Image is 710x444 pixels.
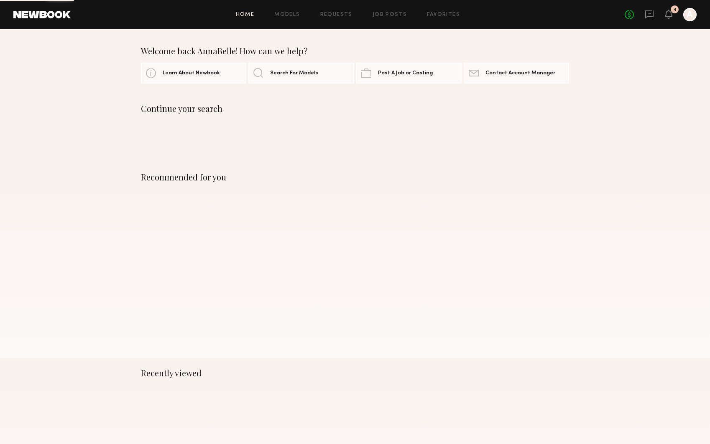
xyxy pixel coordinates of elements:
a: A [683,8,697,21]
a: Models [274,12,300,18]
div: Recommended for you [141,172,569,182]
a: Job Posts [373,12,407,18]
div: Recently viewed [141,368,569,378]
a: Learn About Newbook [141,63,246,84]
div: Continue your search [141,104,569,114]
a: Favorites [427,12,460,18]
a: Search For Models [248,63,354,84]
span: Learn About Newbook [163,71,220,76]
a: Post A Job or Casting [356,63,462,84]
span: Search For Models [270,71,318,76]
a: Requests [320,12,352,18]
a: Home [236,12,255,18]
a: Contact Account Manager [464,63,569,84]
span: Post A Job or Casting [378,71,433,76]
span: Contact Account Manager [485,71,555,76]
div: 4 [673,8,677,12]
div: Welcome back AnnaBelle! How can we help? [141,46,569,56]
